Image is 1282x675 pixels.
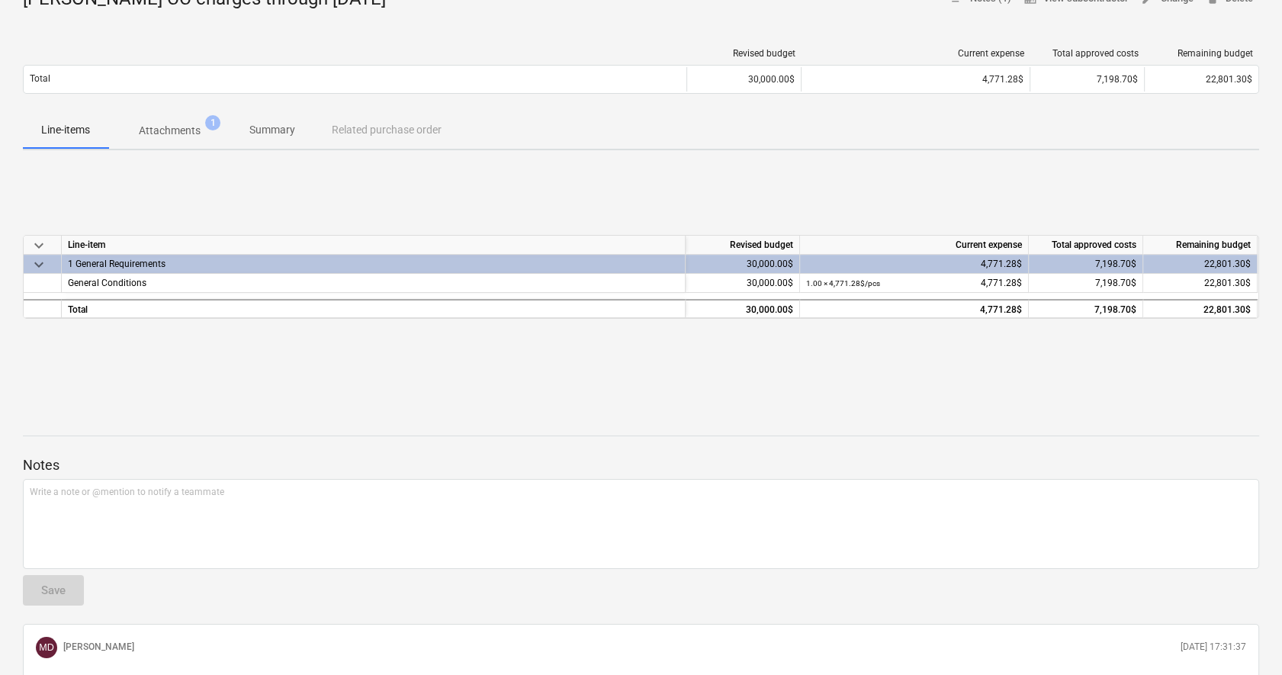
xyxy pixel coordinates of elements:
p: Line-items [41,122,90,138]
div: 30,000.00$ [686,67,801,92]
div: 7,198.70$ [1029,255,1143,274]
div: Total approved costs [1029,236,1143,255]
div: 4,771.28$ [808,74,1023,85]
span: keyboard_arrow_down [30,236,48,255]
div: 30,000.00$ [686,299,800,318]
div: Current expense [800,236,1029,255]
div: 4,771.28$ [806,274,1022,293]
div: Total approved costs [1036,48,1139,59]
p: Summary [249,122,295,138]
span: 22,801.30$ [1204,278,1251,288]
span: 7,198.70$ [1095,278,1136,288]
div: 30,000.00$ [686,255,800,274]
div: 1 General Requirements [68,255,679,273]
div: 4,771.28$ [806,301,1022,320]
p: Notes [23,456,1259,474]
div: Matthew Douglas [36,637,57,658]
p: Total [30,72,50,85]
span: General Conditions [68,278,146,288]
div: Revised budget [686,236,800,255]
iframe: Chat Widget [1206,602,1282,675]
div: Total [62,299,686,318]
div: Line-item [62,236,686,255]
span: 1 [205,115,220,130]
span: keyboard_arrow_down [30,256,48,274]
div: 7,198.70$ [1029,299,1143,318]
span: 22,801.30$ [1206,74,1252,85]
div: Revised budget [693,48,795,59]
div: 4,771.28$ [806,255,1022,274]
div: Remaining budget [1151,48,1253,59]
div: Current expense [808,48,1024,59]
p: [DATE] 17:31:37 [1181,641,1246,654]
div: Remaining budget [1143,236,1258,255]
div: 7,198.70$ [1030,67,1144,92]
div: 22,801.30$ [1143,299,1258,318]
div: 30,000.00$ [686,274,800,293]
small: 1.00 × 4,771.28$ / pcs [806,279,880,288]
p: Attachments [139,123,201,139]
div: 22,801.30$ [1143,255,1258,274]
span: MD [39,642,54,653]
p: [PERSON_NAME] [63,641,134,654]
